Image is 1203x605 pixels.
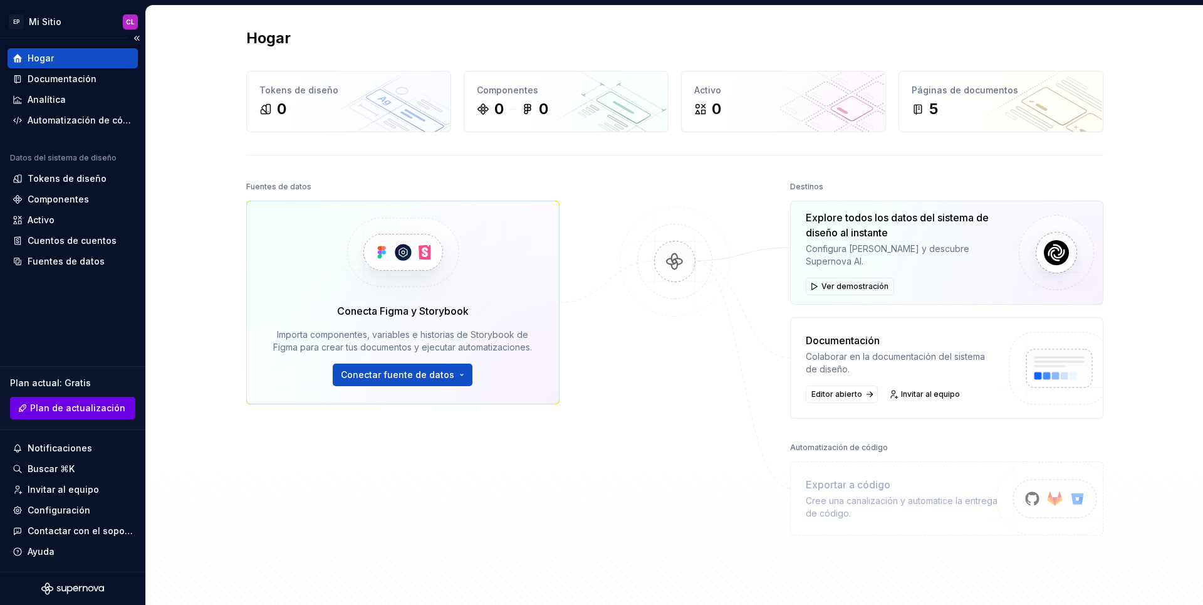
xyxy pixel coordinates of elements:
a: Editor abierto [806,386,878,403]
div: EP [9,14,24,29]
a: Invitar al equipo [8,480,138,500]
a: Invitar al equipo [885,386,966,403]
div: Activo [28,214,55,226]
div: Configuración [28,504,90,517]
button: EPMi SitioCL [3,8,143,35]
div: Fuentes de datos [246,178,311,196]
div: Buscar ⌘K [28,463,75,475]
a: Plan de actualización [10,397,135,419]
a: Analítica [8,90,138,110]
div: 5 [929,99,938,119]
button: Ayuda [8,542,138,562]
div: Importa componentes, variables e historias de Storybook de Figma para crear tus documentos y ejec... [264,329,541,354]
div: Analítica [28,93,66,106]
a: Tokens de diseño0 [246,71,451,132]
span: Ver demostración [821,281,888,292]
button: Contactar con el soporte [8,521,138,541]
div: Documentación [28,73,96,85]
a: Activo [8,210,138,230]
div: Configura [PERSON_NAME] y descubre Supernova AI. [806,243,1009,268]
font: Tokens de diseño [259,84,338,97]
a: Componentes00 [464,71,669,132]
div: CL [126,17,135,27]
a: Fuentes de datos [8,251,138,271]
div: Tokens de diseño [28,172,107,185]
h2: Hogar [246,28,291,48]
span: Editor abierto [811,389,862,399]
svg: Logotipo de Supernova [41,582,104,595]
div: Automatización de código [28,114,133,127]
a: Configuración [8,500,138,520]
div: Ayuda [28,545,55,558]
div: 0 [712,99,721,119]
a: Componentes [8,189,138,209]
a: Tokens de diseño [8,169,138,189]
div: Cuentos de cuentos [28,234,117,247]
span: Invitar al equipo [901,389,960,399]
div: 0 [539,99,548,119]
div: Automatización de código [790,439,888,456]
a: Hogar [8,48,138,68]
div: 0 [494,99,504,119]
div: Contactar con el soporte [28,525,133,537]
span: Plan de actualización [30,402,125,414]
div: Plan actual: Gratis [10,377,135,389]
button: Collapse sidebar [128,29,145,47]
font: Documentación [806,333,880,348]
font: Activo [694,84,721,97]
span: Conectar fuente de datos [341,369,454,381]
div: Conecta Figma y Storybook [337,303,469,318]
div: Hogar [28,52,54,65]
div: Notificaciones [28,442,92,455]
div: Componentes [28,193,89,206]
font: Páginas de documentos [912,84,1018,97]
div: Datos del sistema de diseño [10,153,117,163]
font: Componentes [477,84,538,97]
div: Explore todos los datos del sistema de diseño al instante [806,210,1009,240]
a: Automatización de código [8,110,138,130]
button: Conectar fuente de datos [333,364,472,386]
a: Cuentos de cuentos [8,231,138,251]
div: 0 [277,99,286,119]
font: Exportar a código [806,477,890,492]
button: Notificaciones [8,438,138,458]
div: Cree una canalización y automatice la entrega de código. [806,495,997,520]
button: Buscar ⌘K [8,459,138,479]
button: Ver demostración [806,278,894,295]
a: Activo0 [681,71,886,132]
div: Colaborar en la documentación del sistema de diseño. [806,350,997,376]
div: Fuentes de datos [28,255,105,268]
div: Invitar al equipo [28,483,99,496]
a: Páginas de documentos5 [898,71,1103,132]
div: Mi Sitio [29,16,61,28]
div: Destinos [790,178,823,196]
a: Documentación [8,69,138,89]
